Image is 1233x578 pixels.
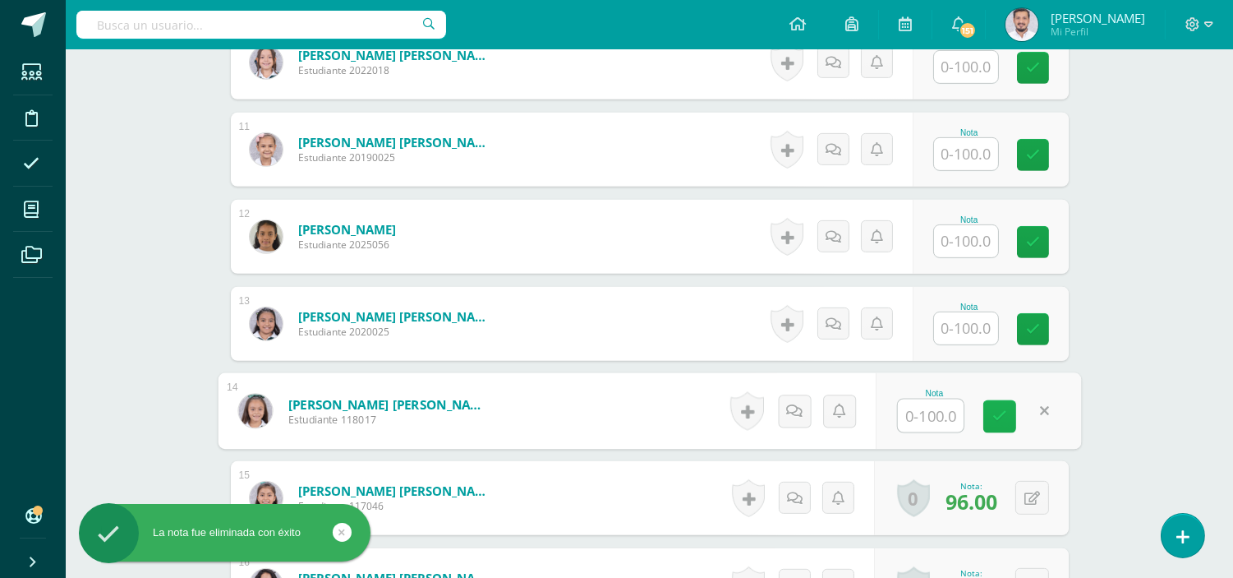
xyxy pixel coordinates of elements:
[288,395,490,413] a: [PERSON_NAME] [PERSON_NAME]
[934,225,998,257] input: 0-100.0
[76,11,446,39] input: Busca un usuario...
[945,488,997,516] span: 96.00
[1051,10,1145,26] span: [PERSON_NAME]
[933,128,1005,137] div: Nota
[945,480,997,492] div: Nota:
[298,325,495,339] span: Estudiante 2020025
[298,238,396,252] span: Estudiante 2025056
[898,400,964,432] input: 0-100.0
[250,46,283,79] img: 9a5fa0c3555e07fe8d7a5894c197664c.png
[250,133,283,166] img: ce5f98779881c0e991e619a990bdc57e.png
[250,307,283,340] img: 6c99935edb825101062c8d5e7057c94d.png
[298,483,495,499] a: [PERSON_NAME] [PERSON_NAME]
[298,150,495,164] span: Estudiante 20190025
[934,312,998,344] input: 0-100.0
[238,394,272,428] img: 29c23c18d4be8477b8c5603720198ec8.png
[250,220,283,253] img: 56078075f1a32ca7ce9284da7685c322.png
[897,479,930,517] a: 0
[298,47,495,63] a: [PERSON_NAME] [PERSON_NAME]
[959,21,977,39] span: 151
[934,51,998,83] input: 0-100.0
[897,389,972,398] div: Nota
[298,221,396,238] a: [PERSON_NAME]
[298,134,495,150] a: [PERSON_NAME] [PERSON_NAME]
[298,63,495,77] span: Estudiante 2022018
[250,482,283,515] img: 8027bc51dba8a504cda7c71af1fec2f4.png
[934,138,998,170] input: 0-100.0
[1005,8,1038,41] img: 71e52733e42c8a00dcc16551a00e5a7c.png
[933,303,1005,312] div: Nota
[933,215,1005,224] div: Nota
[288,413,490,428] span: Estudiante 118017
[298,499,495,513] span: Estudiante 117046
[298,308,495,325] a: [PERSON_NAME] [PERSON_NAME]
[1051,25,1145,39] span: Mi Perfil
